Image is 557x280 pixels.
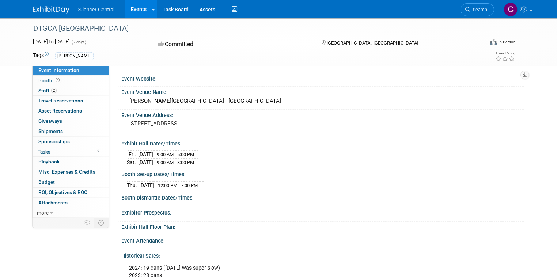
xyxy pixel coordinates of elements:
[444,38,515,49] div: Event Format
[33,137,109,147] a: Sponsorships
[121,110,524,119] div: Event Venue Address:
[38,169,95,175] span: Misc. Expenses & Credits
[158,183,198,188] span: 12:00 PM - 7:00 PM
[127,158,138,166] td: Sat.
[54,77,61,83] span: Booth not reserved yet
[490,39,497,45] img: Format-Inperson.png
[470,7,487,12] span: Search
[327,40,418,46] span: [GEOGRAPHIC_DATA], [GEOGRAPHIC_DATA]
[121,222,524,231] div: Exhibit Hall Floor Plan:
[55,52,94,60] div: [PERSON_NAME]
[33,147,109,157] a: Tasks
[33,188,109,197] a: ROI, Objectives & ROO
[121,235,524,245] div: Event Attendance:
[121,87,524,96] div: Event Venue Name:
[121,169,524,178] div: Booth Set-up Dates/Times:
[48,39,55,45] span: to
[38,118,62,124] span: Giveaways
[33,39,70,45] span: [DATE] [DATE]
[121,138,524,147] div: Exhibit Hall Dates/Times:
[38,139,70,144] span: Sponsorships
[38,189,87,195] span: ROI, Objectives & ROO
[129,120,281,127] pre: [STREET_ADDRESS]
[38,200,68,205] span: Attachments
[81,218,94,227] td: Personalize Event Tab Strip
[138,158,153,166] td: [DATE]
[495,52,515,55] div: Event Rating
[38,77,61,83] span: Booth
[38,98,83,103] span: Travel Reservations
[33,96,109,106] a: Travel Reservations
[33,6,69,14] img: ExhibitDay
[156,38,310,51] div: Committed
[38,67,79,73] span: Event Information
[139,181,154,189] td: [DATE]
[38,128,63,134] span: Shipments
[121,250,524,260] div: Historical Sales:
[121,207,524,216] div: Exhibitor Prospectus:
[33,208,109,218] a: more
[71,40,86,45] span: (2 days)
[33,167,109,177] a: Misc. Expenses & Credits
[498,39,515,45] div: In-Person
[33,126,109,136] a: Shipments
[33,65,109,75] a: Event Information
[38,179,55,185] span: Budget
[138,151,153,159] td: [DATE]
[38,149,50,155] span: Tasks
[33,76,109,86] a: Booth
[38,159,60,164] span: Playbook
[51,88,57,93] span: 2
[33,157,109,167] a: Playbook
[33,198,109,208] a: Attachments
[78,7,115,12] span: Silencer Central
[33,106,109,116] a: Asset Reservations
[157,152,194,157] span: 9:00 AM - 5:00 PM
[31,22,474,35] div: DTGCA [GEOGRAPHIC_DATA]
[127,95,519,107] div: [PERSON_NAME][GEOGRAPHIC_DATA] - [GEOGRAPHIC_DATA]
[504,3,518,16] img: Carin Froehlich
[461,3,494,16] a: Search
[38,108,82,114] span: Asset Reservations
[127,181,139,189] td: Thu.
[33,177,109,187] a: Budget
[33,116,109,126] a: Giveaways
[33,52,49,60] td: Tags
[38,88,57,94] span: Staff
[33,86,109,96] a: Staff2
[121,192,524,201] div: Booth Dismantle Dates/Times:
[37,210,49,216] span: more
[94,218,109,227] td: Toggle Event Tabs
[121,73,524,83] div: Event Website:
[157,160,194,165] span: 9:00 AM - 3:00 PM
[127,151,138,159] td: Fri.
